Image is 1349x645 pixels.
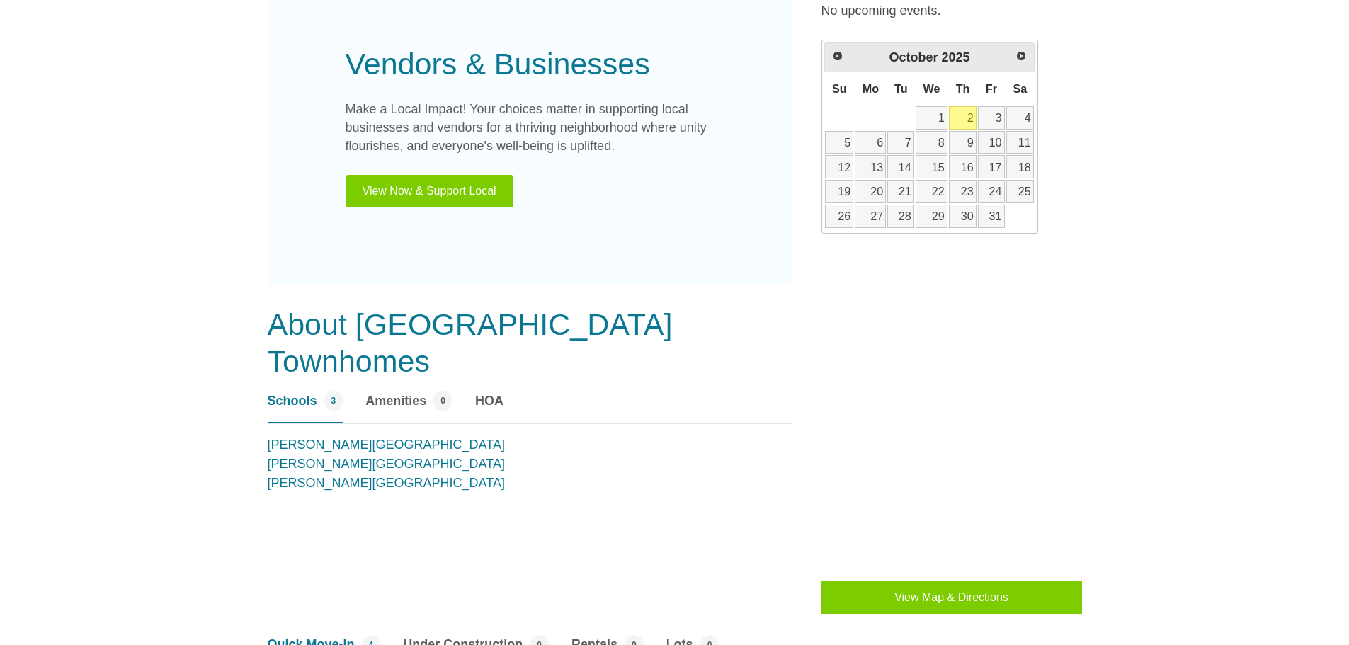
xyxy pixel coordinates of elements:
span: Sunday [832,82,847,95]
span: HOA [475,392,503,411]
span: Monday [863,82,879,95]
a: 12 [825,155,853,178]
a: 17 [978,155,1005,178]
span: Friday [986,82,997,95]
a: 1 [916,106,947,130]
span: 2025 [941,50,969,64]
a: 4 [1006,106,1034,130]
span: Next [1015,50,1027,62]
a: 21 [887,180,914,203]
h3: About [GEOGRAPHIC_DATA] Townhomes [268,307,793,379]
a: 3 [978,106,1005,130]
span: Schools [268,392,317,411]
a: 28 [887,205,914,228]
span: Amenities [365,392,426,411]
a: 25 [1006,180,1034,203]
a: 16 [949,155,977,178]
a: 5 [825,131,853,154]
span: 0 [433,391,452,411]
a: 20 [855,180,886,203]
a: Amenities 0 [365,391,452,423]
a: 14 [887,155,914,178]
a: 13 [855,155,886,178]
span: Saturday [1013,82,1027,95]
span: October [889,50,938,64]
a: 31 [978,205,1005,228]
a: [PERSON_NAME][GEOGRAPHIC_DATA] [268,476,505,490]
a: 15 [916,155,947,178]
a: Schools 3 [268,391,343,423]
span: Wednesday [923,82,940,95]
p: No upcoming events. [821,1,1082,21]
a: 10 [978,131,1005,154]
a: 9 [949,131,977,154]
span: Prev [832,50,843,62]
a: Prev [826,45,849,67]
a: 23 [949,180,977,203]
a: HOA [475,391,503,423]
span: Thursday [956,82,970,95]
a: 11 [1006,131,1034,154]
a: 19 [825,180,853,203]
a: 29 [916,205,947,228]
div: Vendors & Businesses [346,41,715,87]
span: Tuesday [894,82,908,95]
p: Make a Local Impact! Your choices matter in supporting local businesses and vendors for a thrivin... [346,101,715,156]
a: Next [1010,45,1032,67]
a: 2 [949,106,977,130]
a: 7 [887,131,914,154]
a: 27 [855,205,886,228]
a: 24 [978,180,1005,203]
a: 8 [916,131,947,154]
a: 30 [949,205,977,228]
a: 26 [825,205,853,228]
a: 18 [1006,155,1034,178]
a: 6 [855,131,886,154]
a: [PERSON_NAME][GEOGRAPHIC_DATA] [268,457,505,471]
a: 22 [916,180,947,203]
span: 3 [324,391,343,411]
button: View Map & Directions [821,581,1082,614]
button: View Now & Support Local [346,175,513,207]
a: [PERSON_NAME][GEOGRAPHIC_DATA] [268,438,505,452]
